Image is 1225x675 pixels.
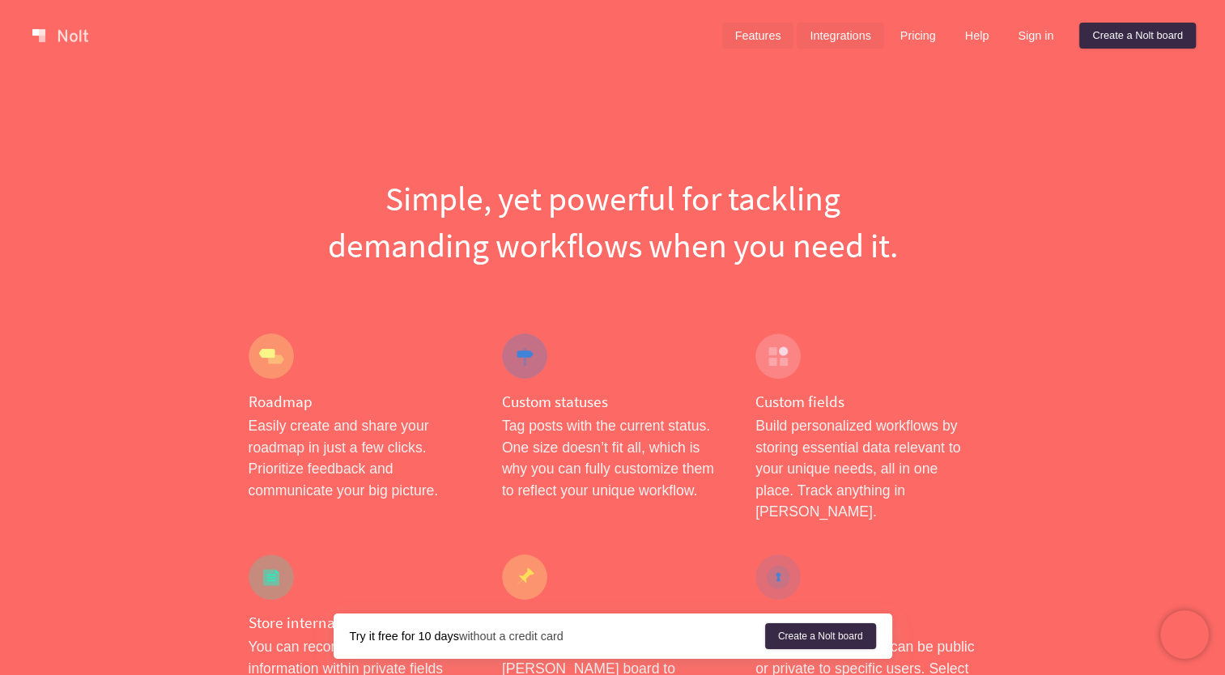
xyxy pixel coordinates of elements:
[755,415,976,522] p: Build personalized workflows by storing essential data relevant to your unique needs, all in one ...
[350,628,765,644] div: without a credit card
[350,630,459,643] strong: Try it free for 10 days
[502,392,723,412] h4: Custom statuses
[1079,23,1196,49] a: Create a Nolt board
[722,23,794,49] a: Features
[249,392,470,412] h4: Roadmap
[1005,23,1066,49] a: Sign in
[249,175,977,269] h1: Simple, yet powerful for tackling demanding workflows when you need it.
[249,415,470,501] p: Easily create and share your roadmap in just a few clicks. Prioritize feedback and communicate yo...
[755,392,976,412] h4: Custom fields
[887,23,949,49] a: Pricing
[502,415,723,501] p: Tag posts with the current status. One size doesn’t fit all, which is why you can fully customize...
[952,23,1002,49] a: Help
[1160,610,1209,659] iframe: Chatra live chat
[797,23,883,49] a: Integrations
[765,623,876,649] a: Create a Nolt board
